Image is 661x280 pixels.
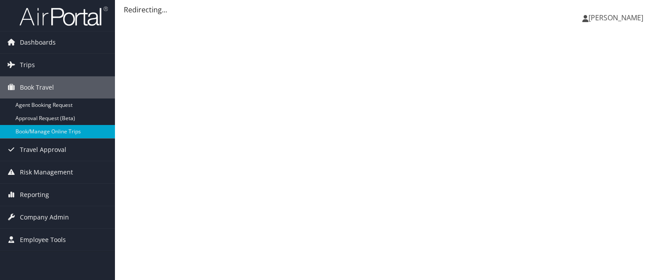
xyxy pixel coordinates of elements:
[20,31,56,53] span: Dashboards
[20,161,73,183] span: Risk Management
[20,54,35,76] span: Trips
[20,139,66,161] span: Travel Approval
[20,76,54,98] span: Book Travel
[19,6,108,26] img: airportal-logo.png
[20,184,49,206] span: Reporting
[582,4,652,31] a: [PERSON_NAME]
[20,229,66,251] span: Employee Tools
[124,4,652,15] div: Redirecting...
[20,206,69,228] span: Company Admin
[588,13,643,23] span: [PERSON_NAME]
